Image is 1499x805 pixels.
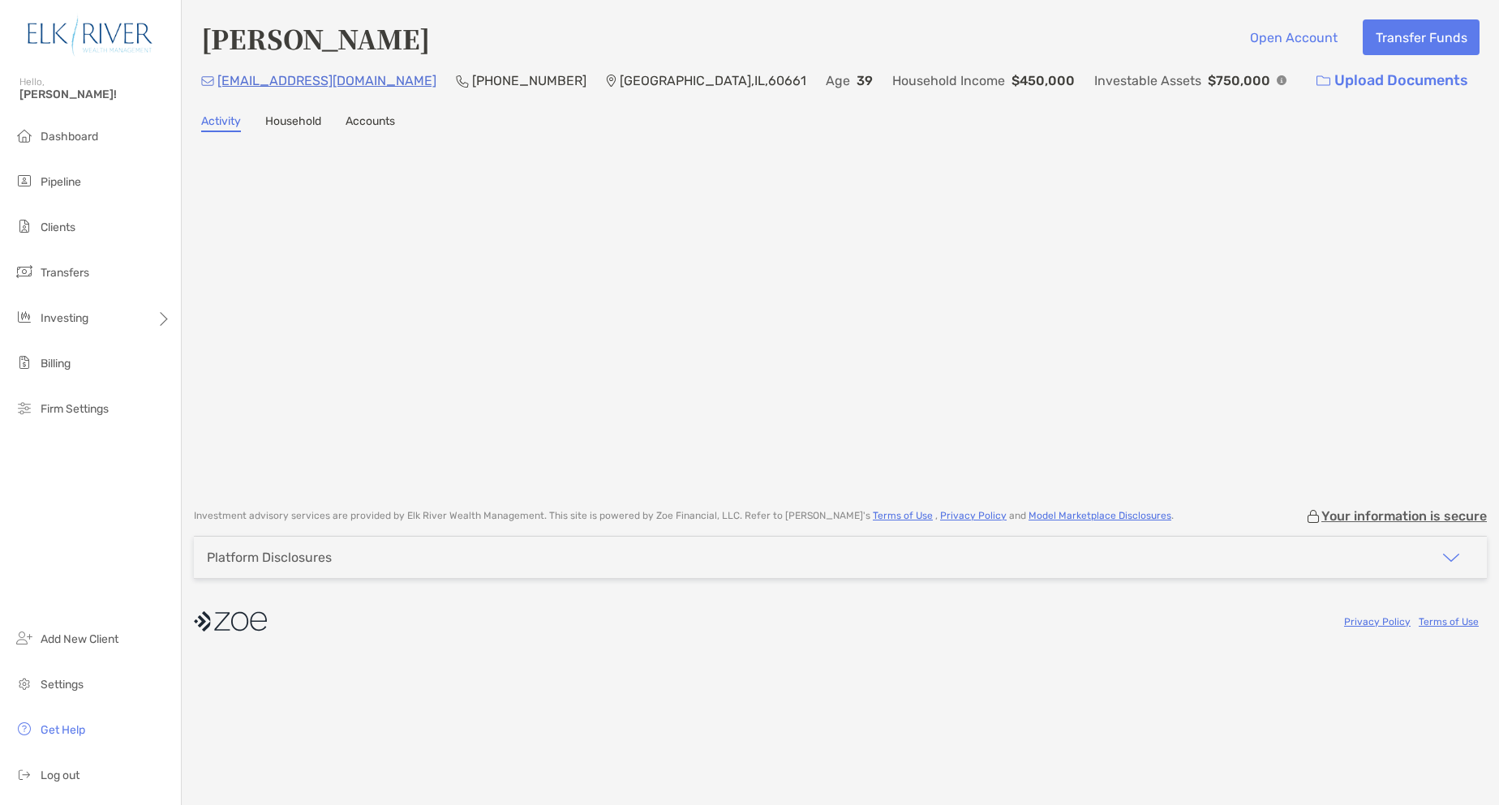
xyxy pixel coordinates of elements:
[15,171,34,191] img: pipeline icon
[873,510,933,521] a: Terms of Use
[15,126,34,145] img: dashboard icon
[1344,616,1411,627] a: Privacy Policy
[1237,19,1350,55] button: Open Account
[15,307,34,327] img: investing icon
[41,221,75,234] span: Clients
[1208,71,1270,91] p: $750,000
[857,71,873,91] p: 39
[15,216,34,236] img: clients icon
[606,75,616,88] img: Location Icon
[1012,71,1075,91] p: $450,000
[1321,508,1487,524] p: Your information is secure
[1306,63,1479,98] a: Upload Documents
[41,723,85,737] span: Get Help
[1316,75,1330,87] img: button icon
[15,628,34,648] img: add_new_client icon
[1277,75,1286,85] img: Info Icon
[1441,548,1461,567] img: icon arrow
[15,262,34,281] img: transfers icon
[41,632,118,646] span: Add New Client
[15,674,34,693] img: settings icon
[201,19,430,57] h4: [PERSON_NAME]
[826,71,850,91] p: Age
[41,402,109,416] span: Firm Settings
[194,603,267,640] img: company logo
[620,71,806,91] p: [GEOGRAPHIC_DATA] , IL , 60661
[201,76,214,86] img: Email Icon
[41,266,89,280] span: Transfers
[19,88,171,101] span: [PERSON_NAME]!
[1363,19,1480,55] button: Transfer Funds
[265,114,321,132] a: Household
[346,114,395,132] a: Accounts
[19,6,161,65] img: Zoe Logo
[892,71,1005,91] p: Household Income
[41,130,98,143] span: Dashboard
[41,311,88,325] span: Investing
[201,114,241,132] a: Activity
[15,719,34,739] img: get-help icon
[15,398,34,417] img: firm-settings icon
[1094,71,1201,91] p: Investable Assets
[41,769,79,782] span: Log out
[940,510,1007,521] a: Privacy Policy
[15,764,34,784] img: logout icon
[15,353,34,372] img: billing icon
[207,550,332,565] div: Platform Disclosures
[194,510,1174,522] p: Investment advisory services are provided by Elk River Wealth Management . This site is powered b...
[217,71,436,91] p: [EMAIL_ADDRESS][DOMAIN_NAME]
[456,75,469,88] img: Phone Icon
[41,678,84,692] span: Settings
[41,357,71,370] span: Billing
[1419,616,1479,627] a: Terms of Use
[41,175,81,189] span: Pipeline
[472,71,586,91] p: [PHONE_NUMBER]
[1029,510,1171,521] a: Model Marketplace Disclosures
